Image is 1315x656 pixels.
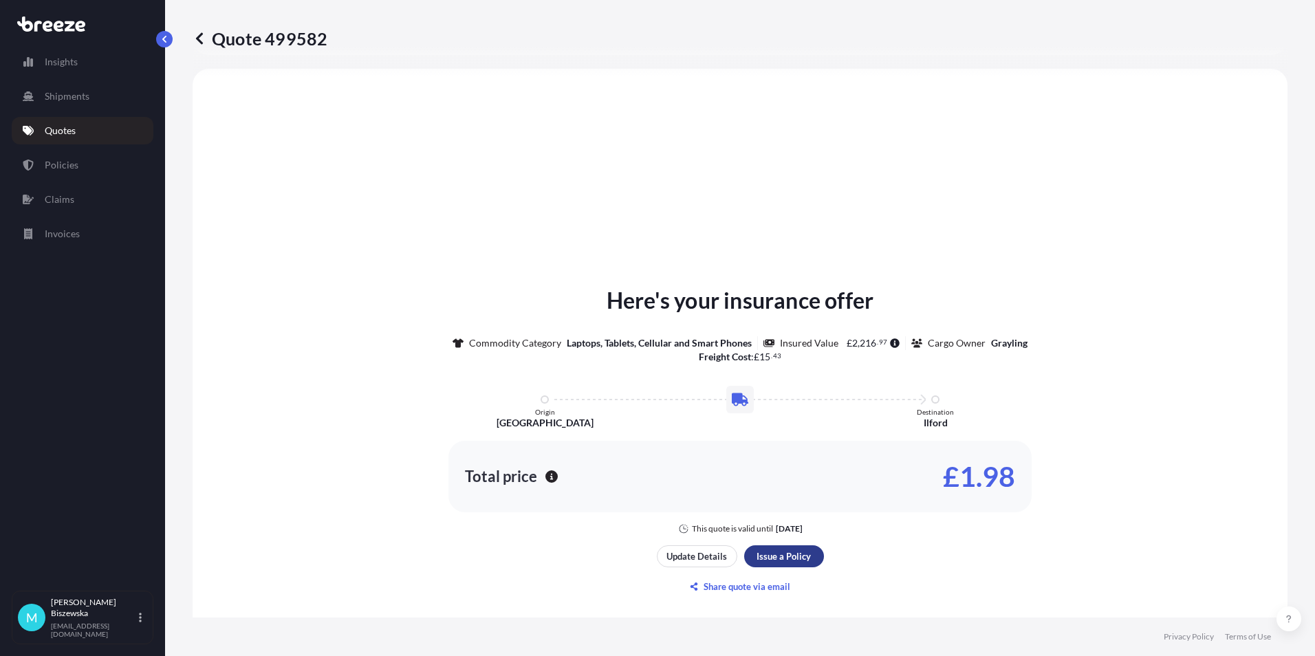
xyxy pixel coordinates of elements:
[657,576,824,598] button: Share quote via email
[924,416,948,430] p: Ilford
[1225,631,1271,642] a: Terms of Use
[567,336,752,350] p: Laptops, Tablets, Cellular and Smart Phones
[607,284,873,317] p: Here's your insurance offer
[847,338,852,348] span: £
[879,340,887,345] span: 97
[780,336,838,350] p: Insured Value
[469,336,561,350] p: Commodity Category
[943,466,1015,488] p: £1.98
[465,470,537,483] p: Total price
[692,523,773,534] p: This quote is valid until
[497,416,594,430] p: [GEOGRAPHIC_DATA]
[744,545,824,567] button: Issue a Policy
[704,580,790,593] p: Share quote via email
[757,549,811,563] p: Issue a Policy
[45,227,80,241] p: Invoices
[45,158,78,172] p: Policies
[12,83,153,110] a: Shipments
[45,124,76,138] p: Quotes
[535,408,555,416] p: Origin
[12,186,153,213] a: Claims
[776,523,803,534] p: [DATE]
[759,352,770,362] span: 15
[877,340,878,345] span: .
[860,338,876,348] span: 216
[699,351,751,362] b: Freight Cost
[657,545,737,567] button: Update Details
[12,220,153,248] a: Invoices
[928,336,986,350] p: Cargo Owner
[12,151,153,179] a: Policies
[45,55,78,69] p: Insights
[1164,631,1214,642] a: Privacy Policy
[991,336,1028,350] p: Grayling
[754,352,759,362] span: £
[699,350,781,364] p: :
[45,193,74,206] p: Claims
[26,611,38,624] span: M
[45,89,89,103] p: Shipments
[771,353,772,358] span: .
[193,28,327,50] p: Quote 499582
[51,597,136,619] p: [PERSON_NAME] Biszewska
[12,48,153,76] a: Insights
[666,549,727,563] p: Update Details
[858,338,860,348] span: ,
[51,622,136,638] p: [EMAIL_ADDRESS][DOMAIN_NAME]
[12,117,153,144] a: Quotes
[773,353,781,358] span: 43
[917,408,954,416] p: Destination
[852,338,858,348] span: 2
